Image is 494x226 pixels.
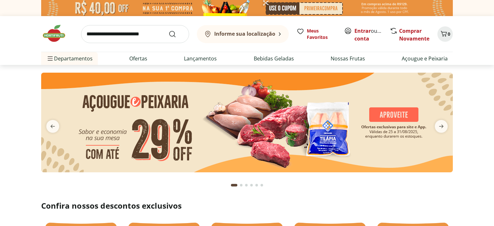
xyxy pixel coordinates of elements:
a: Açougue e Peixaria [402,55,448,62]
a: Lançamentos [184,55,217,62]
span: Meus Favoritos [307,28,336,41]
a: Criar conta [354,27,390,42]
button: Go to page 6 from fs-carousel [259,177,264,193]
span: ou [354,27,383,42]
button: Go to page 4 from fs-carousel [249,177,254,193]
img: açougue [41,73,453,172]
a: Meus Favoritos [297,28,336,41]
a: Comprar Novamente [399,27,429,42]
button: Carrinho [437,26,453,42]
button: Submit Search [169,30,184,38]
button: Go to page 2 from fs-carousel [239,177,244,193]
button: Current page from fs-carousel [230,177,239,193]
span: Departamentos [46,51,93,66]
span: 0 [448,31,450,37]
button: previous [41,120,64,133]
input: search [81,25,189,43]
h2: Confira nossos descontos exclusivos [41,201,453,211]
img: Hortifruti [41,24,73,43]
button: Go to page 5 from fs-carousel [254,177,259,193]
a: Entrar [354,27,371,34]
button: next [430,120,453,133]
button: Go to page 3 from fs-carousel [244,177,249,193]
button: Informe sua localização [197,25,289,43]
a: Ofertas [129,55,147,62]
a: Nossas Frutas [331,55,365,62]
a: Bebidas Geladas [254,55,294,62]
button: Menu [46,51,54,66]
b: Informe sua localização [214,30,275,37]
